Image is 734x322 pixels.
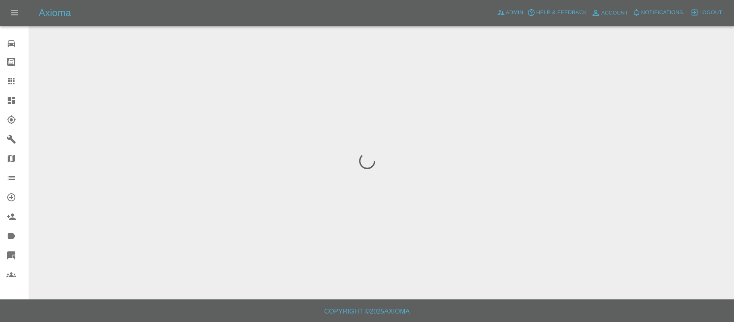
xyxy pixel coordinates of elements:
button: Open drawer [5,3,24,23]
span: Help & Feedback [536,8,586,17]
span: Logout [699,8,722,17]
span: Account [601,8,628,18]
button: Logout [688,6,724,19]
a: Account [589,6,630,19]
button: Notifications [630,6,685,19]
span: Admin [506,8,524,17]
button: Help & Feedback [525,6,588,19]
h5: Axioma [39,6,71,19]
h6: Copyright © 2025 Axioma [6,306,728,317]
a: Admin [495,6,526,19]
span: Notifications [641,8,683,17]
